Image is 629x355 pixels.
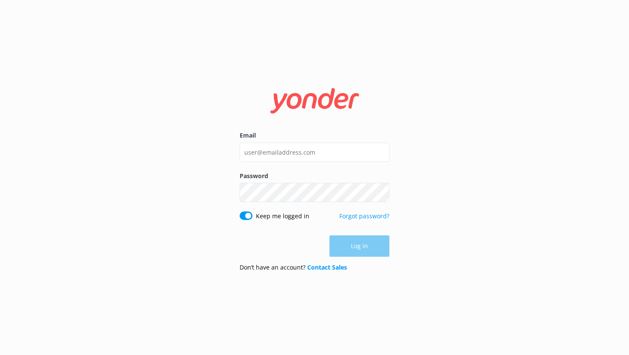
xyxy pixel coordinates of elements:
[372,184,389,201] button: Show password
[240,131,389,140] label: Email
[256,211,309,221] label: Keep me logged in
[339,212,389,220] a: Forgot password?
[240,263,347,272] p: Don’t have an account?
[307,263,347,271] a: Contact Sales
[240,171,389,181] label: Password
[240,143,389,162] input: user@emailaddress.com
